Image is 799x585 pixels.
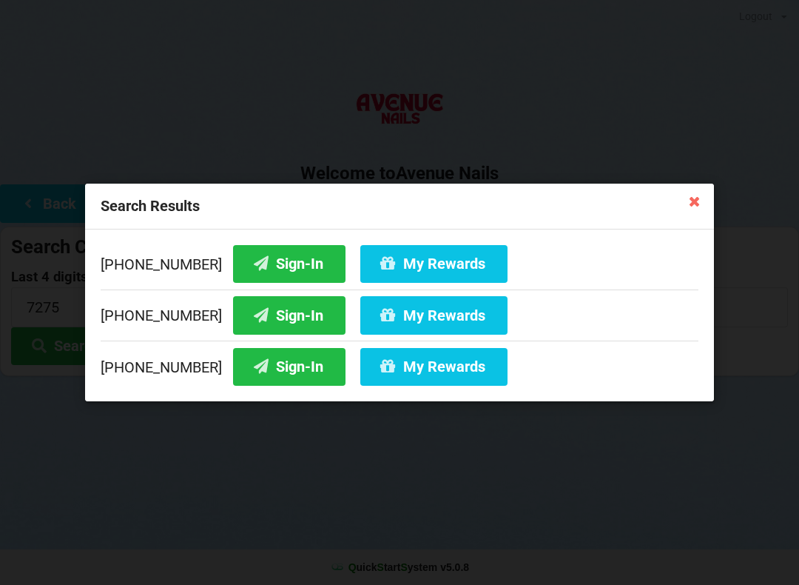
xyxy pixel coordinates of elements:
[360,245,508,283] button: My Rewards
[360,348,508,386] button: My Rewards
[233,348,345,386] button: Sign-In
[101,290,698,341] div: [PHONE_NUMBER]
[233,296,345,334] button: Sign-In
[233,245,345,283] button: Sign-In
[85,184,714,230] div: Search Results
[101,341,698,386] div: [PHONE_NUMBER]
[360,296,508,334] button: My Rewards
[101,245,698,290] div: [PHONE_NUMBER]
